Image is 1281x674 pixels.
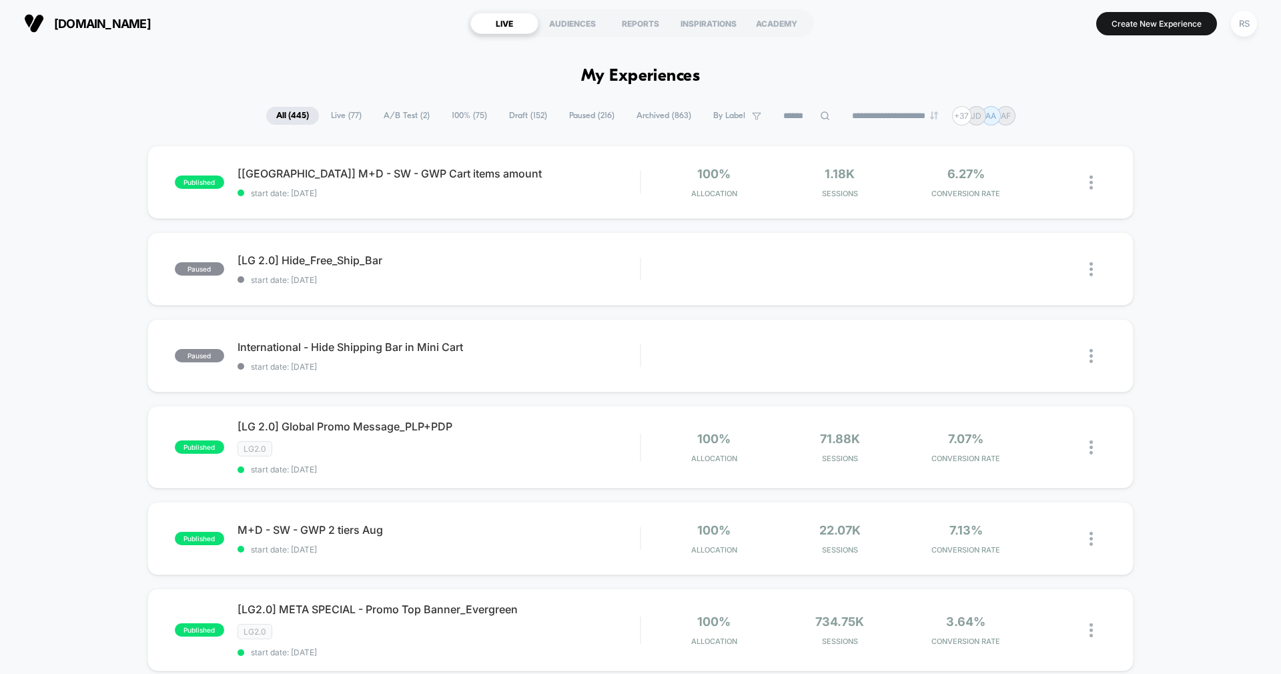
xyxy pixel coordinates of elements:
[470,13,538,34] div: LIVE
[238,362,640,372] span: start date: [DATE]
[971,111,981,121] p: JD
[1090,440,1093,454] img: close
[24,13,44,33] img: Visually logo
[606,13,675,34] div: REPORTS
[238,624,272,639] span: LG2.0
[175,440,224,454] span: published
[985,111,996,121] p: AA
[266,107,319,125] span: All ( 445 )
[697,167,731,181] span: 100%
[781,189,900,198] span: Sessions
[238,545,640,555] span: start date: [DATE]
[238,603,640,616] span: [LG2.0] META SPECIAL - Promo Top Banner_Evergreen
[906,545,1025,555] span: CONVERSION RATE
[54,17,151,31] span: [DOMAIN_NAME]
[691,454,737,463] span: Allocation
[499,107,557,125] span: Draft ( 152 )
[238,340,640,354] span: International - Hide Shipping Bar in Mini Cart
[1096,12,1217,35] button: Create New Experience
[906,189,1025,198] span: CONVERSION RATE
[691,545,737,555] span: Allocation
[947,167,985,181] span: 6.27%
[825,167,855,181] span: 1.18k
[948,432,983,446] span: 7.07%
[175,176,224,189] span: published
[697,523,731,537] span: 100%
[675,13,743,34] div: INSPIRATIONS
[820,432,860,446] span: 71.88k
[906,637,1025,646] span: CONVERSION RATE
[1231,11,1257,37] div: RS
[175,623,224,637] span: published
[1090,623,1093,637] img: close
[1090,262,1093,276] img: close
[1090,349,1093,363] img: close
[238,254,640,267] span: [LG 2.0] Hide_Free_Ship_Bar
[697,615,731,629] span: 100%
[906,454,1025,463] span: CONVERSION RATE
[238,188,640,198] span: start date: [DATE]
[238,523,640,537] span: M+D - SW - GWP 2 tiers Aug
[1090,532,1093,546] img: close
[1227,10,1261,37] button: RS
[930,111,938,119] img: end
[691,637,737,646] span: Allocation
[781,545,900,555] span: Sessions
[238,441,272,456] span: LG2.0
[238,275,640,285] span: start date: [DATE]
[743,13,811,34] div: ACADEMY
[442,107,497,125] span: 100% ( 75 )
[1001,111,1011,121] p: AF
[819,523,861,537] span: 22.07k
[321,107,372,125] span: Live ( 77 )
[175,349,224,362] span: paused
[238,647,640,657] span: start date: [DATE]
[781,454,900,463] span: Sessions
[559,107,624,125] span: Paused ( 216 )
[952,106,971,125] div: + 37
[697,432,731,446] span: 100%
[238,167,640,180] span: [[GEOGRAPHIC_DATA]] M+D - SW - GWP Cart items amount
[374,107,440,125] span: A/B Test ( 2 )
[238,464,640,474] span: start date: [DATE]
[713,111,745,121] span: By Label
[946,615,985,629] span: 3.64%
[238,420,640,433] span: [LG 2.0] Global Promo Message_PLP+PDP
[815,615,864,629] span: 734.75k
[1090,176,1093,190] img: close
[949,523,983,537] span: 7.13%
[581,67,701,86] h1: My Experiences
[175,262,224,276] span: paused
[538,13,606,34] div: AUDIENCES
[691,189,737,198] span: Allocation
[781,637,900,646] span: Sessions
[175,532,224,545] span: published
[20,13,155,34] button: [DOMAIN_NAME]
[626,107,701,125] span: Archived ( 863 )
